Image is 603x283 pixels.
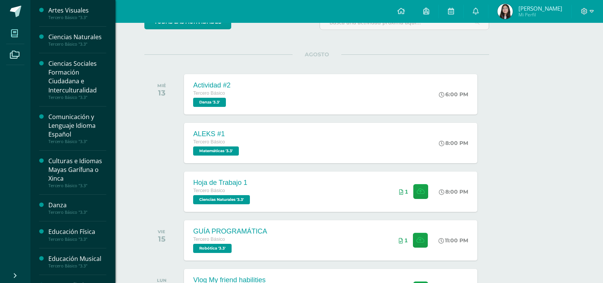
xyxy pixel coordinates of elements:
div: Archivos entregados [399,237,408,243]
span: [PERSON_NAME] [518,5,562,12]
span: Matemáticas '3.3' [193,146,239,156]
div: 15 [158,234,165,243]
a: Culturas e Idiomas Mayas Garífuna o XincaTercero Básico "3.3" [48,157,106,188]
div: Ciencias Sociales Formación Ciudadana e Interculturalidad [48,59,106,94]
img: 129361d4f31c6f94d124aba2bb22413d.png [497,4,513,19]
span: Ciencias Naturales '3.3' [193,195,250,204]
span: Tercero Básico [193,139,225,145]
span: 1 [405,189,408,195]
div: Tercero Básico "3.3" [48,263,106,269]
div: ALEKS #1 [193,130,241,138]
div: Artes Visuales [48,6,106,15]
div: Tercero Básico "3.3" [48,139,106,144]
span: Robótica '3.3' [193,244,232,253]
span: 1 [405,237,408,243]
span: Tercero Básico [193,188,225,193]
div: 11:00 PM [438,237,468,244]
a: Artes VisualesTercero Básico "3.3" [48,6,106,20]
a: Ciencias NaturalesTercero Básico "3.3" [48,33,106,47]
div: LUN [157,278,166,283]
a: Educación FísicaTercero Básico "3.3" [48,227,106,242]
div: GUÍA PROGRAMÁTICA [193,227,267,235]
div: Tercero Básico "3.3" [48,237,106,242]
div: 8:00 PM [439,188,468,195]
span: Mi Perfil [518,11,562,18]
div: Archivos entregados [399,189,408,195]
a: DanzaTercero Básico "3.3" [48,201,106,215]
div: 6:00 PM [439,91,468,98]
div: Actividad #2 [193,81,230,89]
div: Danza [48,201,106,210]
div: Tercero Básico "3.3" [48,41,106,47]
div: 8:00 PM [439,140,468,146]
div: Comunicación y Lenguaje Idioma Español [48,113,106,139]
div: Educación Musical [48,254,106,263]
div: Hoja de Trabajo 1 [193,179,252,187]
div: Educación Física [48,227,106,236]
span: AGOSTO [293,51,341,58]
a: Educación MusicalTercero Básico "3.3" [48,254,106,269]
span: Danza '3.3' [193,98,226,107]
div: Tercero Básico "3.3" [48,210,106,215]
div: 13 [157,88,166,97]
div: Ciencias Naturales [48,33,106,41]
div: Tercero Básico "3.3" [48,95,106,100]
span: Tercero Básico [193,237,225,242]
div: Culturas e Idiomas Mayas Garífuna o Xinca [48,157,106,183]
a: Ciencias Sociales Formación Ciudadana e InterculturalidadTercero Básico "3.3" [48,59,106,100]
div: Tercero Básico "3.3" [48,15,106,20]
a: Comunicación y Lenguaje Idioma EspañolTercero Básico "3.3" [48,113,106,144]
span: Tercero Básico [193,91,225,96]
div: VIE [158,229,165,234]
div: Tercero Básico "3.3" [48,183,106,188]
div: MIÉ [157,83,166,88]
